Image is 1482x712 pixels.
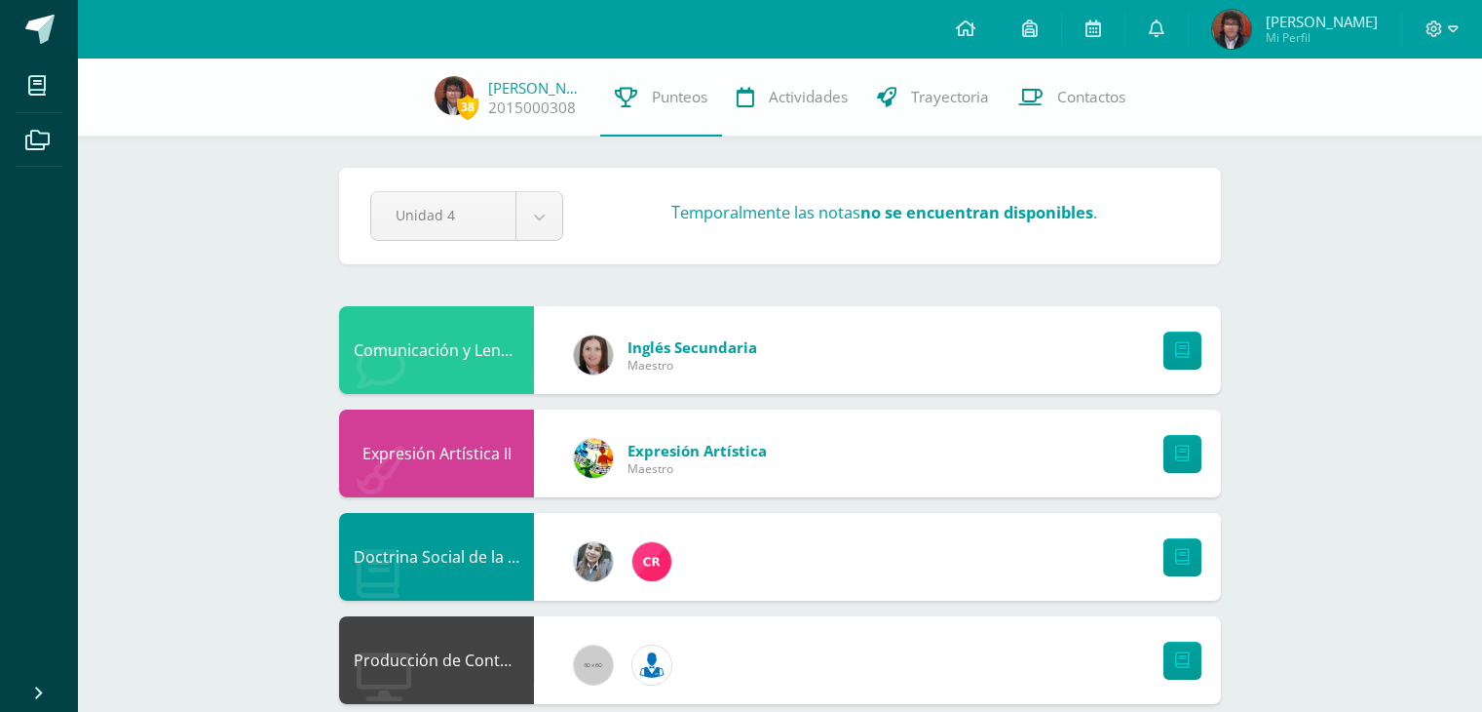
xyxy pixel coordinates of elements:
span: Maestro [627,460,767,477]
h3: Temporalmente las notas . [671,201,1097,223]
a: Unidad 4 [371,192,562,240]
span: Contactos [1057,87,1125,107]
span: Mi Perfil [1266,29,1378,46]
img: 159e24a6ecedfdf8f489544946a573f0.png [574,439,613,478]
span: Unidad 4 [396,192,491,238]
span: Trayectoria [911,87,989,107]
img: a8cc2ceca0a8d962bf78a336c7b11f82.png [435,76,474,115]
img: 6ed6846fa57649245178fca9fc9a58dd.png [632,646,671,685]
img: a8cc2ceca0a8d962bf78a336c7b11f82.png [1212,10,1251,49]
span: Expresión Artística [627,441,767,460]
img: cba4c69ace659ae4cf02a5761d9a2473.png [574,542,613,581]
a: [PERSON_NAME] [488,78,586,98]
a: Actividades [722,59,862,137]
span: Actividades [769,87,848,107]
span: 38 [457,95,478,119]
div: Expresión Artística II [339,410,534,497]
span: Maestro [627,357,757,374]
span: [PERSON_NAME] [1266,12,1378,31]
span: Punteos [652,87,707,107]
div: Producción de Contenidos Digitales [339,616,534,704]
a: Punteos [600,59,722,137]
div: Doctrina Social de la Iglesia [339,513,534,601]
strong: no se encuentran disponibles [860,201,1093,223]
a: 2015000308 [488,98,576,118]
img: 60x60 [574,646,613,685]
img: 866c3f3dc5f3efb798120d7ad13644d9.png [632,542,671,581]
img: 8af0450cf43d44e38c4a1497329761f3.png [574,336,613,375]
a: Contactos [1004,59,1140,137]
a: Trayectoria [862,59,1004,137]
span: Inglés Secundaria [627,337,757,357]
div: Comunicación y Lenguaje L3 Inglés [339,306,534,394]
